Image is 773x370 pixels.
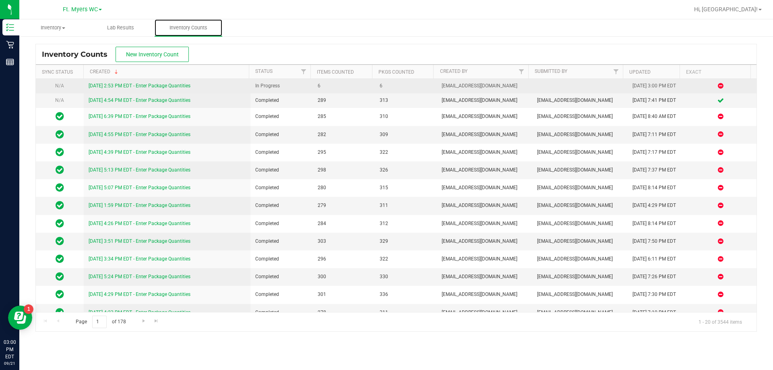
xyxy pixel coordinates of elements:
[442,113,527,120] span: [EMAIL_ADDRESS][DOMAIN_NAME]
[442,273,527,281] span: [EMAIL_ADDRESS][DOMAIN_NAME]
[69,316,132,328] span: Page of 178
[89,167,190,173] a: [DATE] 5:13 PM EDT - Enter Package Quantities
[255,131,308,138] span: Completed
[255,202,308,209] span: Completed
[255,166,308,174] span: Completed
[255,113,308,120] span: Completed
[56,164,64,176] span: In Sync
[126,51,179,58] span: New Inventory Count
[442,149,527,156] span: [EMAIL_ADDRESS][DOMAIN_NAME]
[56,271,64,282] span: In Sync
[255,184,308,192] span: Completed
[537,309,623,316] span: [EMAIL_ADDRESS][DOMAIN_NAME]
[632,184,680,192] div: [DATE] 8:14 PM EDT
[380,273,432,281] span: 330
[442,97,527,104] span: [EMAIL_ADDRESS][DOMAIN_NAME]
[537,255,623,263] span: [EMAIL_ADDRESS][DOMAIN_NAME]
[4,339,16,360] p: 03:00 PM EDT
[442,291,527,298] span: [EMAIL_ADDRESS][DOMAIN_NAME]
[537,238,623,245] span: [EMAIL_ADDRESS][DOMAIN_NAME]
[56,236,64,247] span: In Sync
[537,97,623,104] span: [EMAIL_ADDRESS][DOMAIN_NAME]
[537,149,623,156] span: [EMAIL_ADDRESS][DOMAIN_NAME]
[380,97,432,104] span: 313
[89,221,190,226] a: [DATE] 4:26 PM EDT - Enter Package Quantities
[680,65,750,79] th: Exact
[159,24,218,31] span: Inventory Counts
[19,19,87,36] a: Inventory
[63,6,98,13] span: Ft. Myers WC
[56,111,64,122] span: In Sync
[56,218,64,229] span: In Sync
[318,166,370,174] span: 298
[380,166,432,174] span: 326
[89,203,190,208] a: [DATE] 1:59 PM EDT - Enter Package Quantities
[380,220,432,227] span: 312
[6,58,14,66] inline-svg: Reports
[515,65,528,79] a: Filter
[255,82,308,90] span: In Progress
[96,24,145,31] span: Lab Results
[8,306,32,330] iframe: Resource center
[255,255,308,263] span: Completed
[380,149,432,156] span: 322
[20,24,87,31] span: Inventory
[537,291,623,298] span: [EMAIL_ADDRESS][DOMAIN_NAME]
[318,255,370,263] span: 296
[380,291,432,298] span: 336
[255,149,308,156] span: Completed
[318,82,370,90] span: 6
[632,97,680,104] div: [DATE] 7:41 PM EDT
[318,273,370,281] span: 300
[297,65,310,79] a: Filter
[89,114,190,119] a: [DATE] 6:39 PM EDT - Enter Package Quantities
[318,309,370,316] span: 278
[255,309,308,316] span: Completed
[442,166,527,174] span: [EMAIL_ADDRESS][DOMAIN_NAME]
[535,68,567,74] a: Submitted By
[440,68,467,74] a: Created By
[89,256,190,262] a: [DATE] 3:34 PM EDT - Enter Package Quantities
[24,304,33,314] iframe: Resource center unread badge
[318,220,370,227] span: 284
[317,69,354,75] a: Items Counted
[138,316,149,327] a: Go to the next page
[694,6,758,12] span: Hi, [GEOGRAPHIC_DATA]!
[380,131,432,138] span: 309
[609,65,622,79] a: Filter
[380,82,432,90] span: 6
[56,182,64,193] span: In Sync
[632,238,680,245] div: [DATE] 7:50 PM EDT
[442,131,527,138] span: [EMAIL_ADDRESS][DOMAIN_NAME]
[537,273,623,281] span: [EMAIL_ADDRESS][DOMAIN_NAME]
[56,253,64,265] span: In Sync
[56,147,64,158] span: In Sync
[632,220,680,227] div: [DATE] 8:14 PM EDT
[255,68,273,74] a: Status
[116,47,189,62] button: New Inventory Count
[537,166,623,174] span: [EMAIL_ADDRESS][DOMAIN_NAME]
[632,202,680,209] div: [DATE] 4:29 PM EDT
[537,131,623,138] span: [EMAIL_ADDRESS][DOMAIN_NAME]
[442,202,527,209] span: [EMAIL_ADDRESS][DOMAIN_NAME]
[89,238,190,244] a: [DATE] 3:51 PM EDT - Enter Package Quantities
[442,238,527,245] span: [EMAIL_ADDRESS][DOMAIN_NAME]
[537,113,623,120] span: [EMAIL_ADDRESS][DOMAIN_NAME]
[42,50,116,59] span: Inventory Counts
[632,113,680,120] div: [DATE] 8:40 AM EDT
[442,82,527,90] span: [EMAIL_ADDRESS][DOMAIN_NAME]
[89,291,190,297] a: [DATE] 4:29 PM EDT - Enter Package Quantities
[56,307,64,318] span: In Sync
[632,273,680,281] div: [DATE] 7:26 PM EDT
[318,184,370,192] span: 280
[89,185,190,190] a: [DATE] 5:07 PM EDT - Enter Package Quantities
[89,83,190,89] a: [DATE] 2:53 PM EDT - Enter Package Quantities
[56,129,64,140] span: In Sync
[255,238,308,245] span: Completed
[378,69,414,75] a: Pkgs Counted
[89,132,190,137] a: [DATE] 4:55 PM EDT - Enter Package Quantities
[318,202,370,209] span: 279
[632,291,680,298] div: [DATE] 7:30 PM EDT
[442,184,527,192] span: [EMAIL_ADDRESS][DOMAIN_NAME]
